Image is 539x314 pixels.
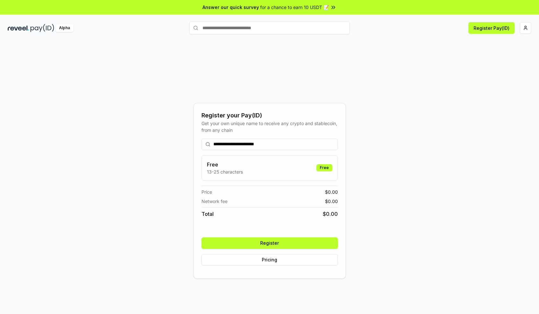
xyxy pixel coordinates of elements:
span: Answer our quick survey [202,4,259,11]
p: 13-25 characters [207,168,243,175]
img: pay_id [30,24,54,32]
button: Register [201,237,338,249]
span: for a chance to earn 10 USDT 📝 [260,4,329,11]
div: Get your own unique name to receive any crypto and stablecoin, from any chain [201,120,338,133]
div: Free [316,164,332,171]
div: Register your Pay(ID) [201,111,338,120]
span: Price [201,189,212,195]
span: $ 0.00 [325,189,338,195]
span: $ 0.00 [325,198,338,205]
span: Total [201,210,214,218]
span: Network fee [201,198,227,205]
span: $ 0.00 [323,210,338,218]
h3: Free [207,161,243,168]
button: Register Pay(ID) [468,22,515,34]
div: Alpha [56,24,73,32]
img: reveel_dark [8,24,29,32]
button: Pricing [201,254,338,266]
